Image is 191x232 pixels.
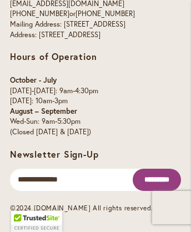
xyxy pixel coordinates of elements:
p: Wed-Sun: 9am-5:30pm [10,117,181,127]
p: Hours of Operation [10,51,181,62]
p: [DATE]: 10am-3pm [10,96,181,107]
div: TrustedSite Certified [11,211,62,232]
span: ©2024 [DOMAIN_NAME] All rights reserved. [10,204,153,212]
p: August – September [10,107,181,117]
p: October - July [10,75,181,86]
a: [PHONE_NUMBER] [76,9,135,18]
span: Newsletter Sign-Up [10,148,98,160]
p: [DATE]-[DATE]: 9am-4:30pm [10,86,181,97]
a: [PHONE_NUMBER] [10,9,69,18]
p: (Closed [DATE] & [DATE]) [10,127,181,138]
